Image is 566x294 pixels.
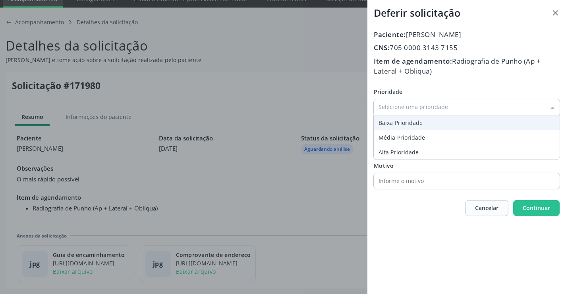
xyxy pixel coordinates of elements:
[523,204,550,212] span: Continuar
[465,200,508,216] button: Cancelar
[374,99,560,115] input: Selecione uma prioridade
[374,43,390,52] span: CNS:
[374,88,402,96] span: Prioridade
[374,30,406,39] span: Paciente:
[513,200,560,216] button: Continuar
[475,204,498,212] span: Cancelar
[374,43,560,53] div: 705 0000 3143 7155
[374,56,560,76] div: Radiografia de Punho (Ap + Lateral + Obliqua)
[374,162,394,169] span: Motivo
[374,29,560,40] div: [PERSON_NAME]
[374,6,460,20] h3: Deferir solicitação
[374,56,452,66] span: Item de agendamento:
[374,145,560,160] li: Alta Prioridade
[374,130,560,145] li: Média Prioridade
[374,115,560,130] li: Baixa Prioridade
[374,173,546,189] input: Informe o motivo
